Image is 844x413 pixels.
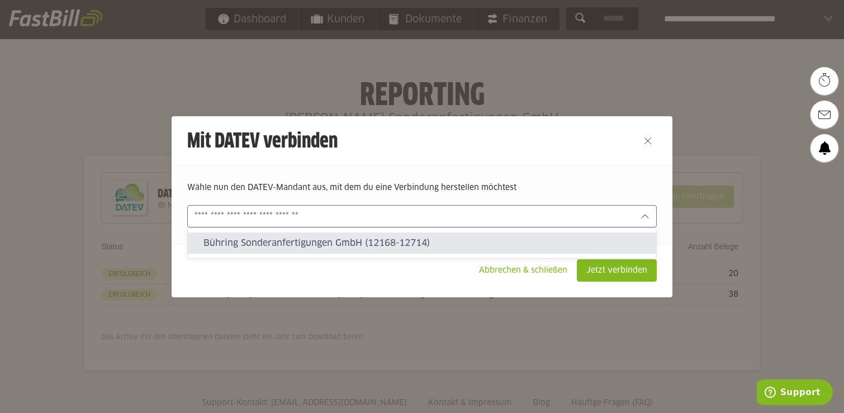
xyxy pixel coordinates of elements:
[470,259,577,282] sl-button: Abbrechen & schließen
[757,379,833,407] iframe: Öffnet ein Widget, in dem Sie weitere Informationen finden
[577,259,657,282] sl-button: Jetzt verbinden
[188,232,656,254] sl-option: Bühring Sonderanfertigungen GmbH (12168-12714)
[187,182,657,194] p: Wähle nun den DATEV-Mandant aus, mit dem du eine Verbindung herstellen möchtest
